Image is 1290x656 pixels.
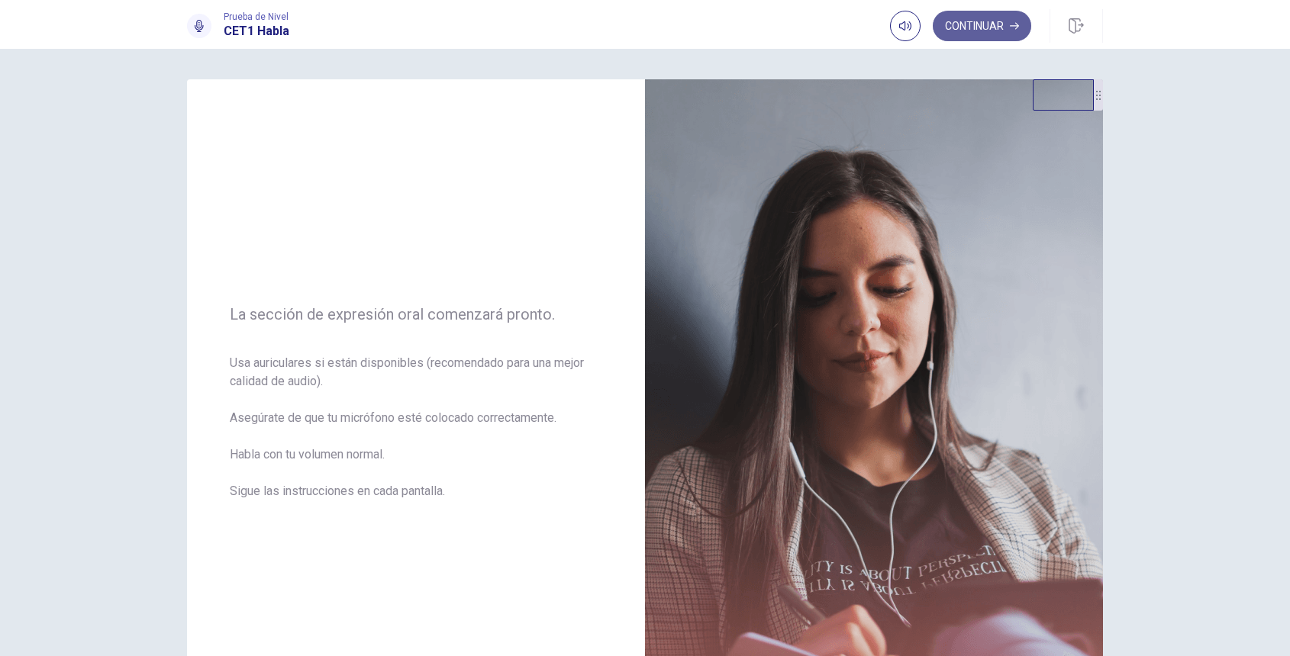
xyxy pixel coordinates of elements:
[224,11,289,22] span: Prueba de Nivel
[230,305,602,323] span: La sección de expresión oral comenzará pronto.
[230,354,602,519] span: Usa auriculares si están disponibles (recomendado para una mejor calidad de audio). Asegúrate de ...
[224,22,289,40] h1: CET1 Habla
[933,11,1031,41] button: Continuar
